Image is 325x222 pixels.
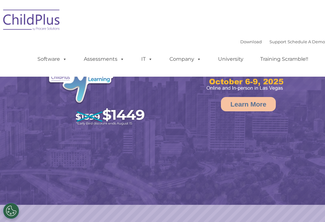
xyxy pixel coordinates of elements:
[221,97,276,111] a: Learn More
[240,39,325,44] font: |
[135,53,159,66] a: IT
[31,53,73,66] a: Software
[240,39,262,44] a: Download
[212,53,250,66] a: University
[3,203,19,219] button: Cookies Settings
[293,191,325,222] iframe: Chat Widget
[254,53,315,66] a: Training Scramble!!
[77,53,131,66] a: Assessments
[163,53,208,66] a: Company
[288,39,325,44] a: Schedule A Demo
[269,39,286,44] a: Support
